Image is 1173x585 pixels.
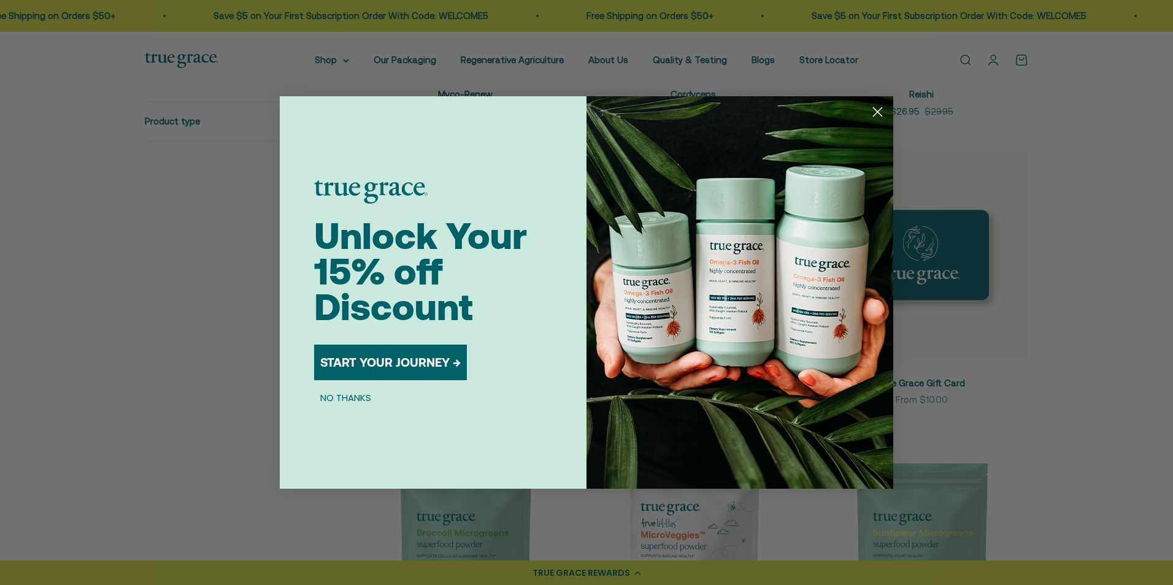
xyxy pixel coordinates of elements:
span: Unlock Your 15% off Discount [314,215,527,328]
button: Close dialog [867,101,888,123]
button: NO THANKS [314,390,377,405]
img: 098727d5-50f8-4f9b-9554-844bb8da1403.jpeg [586,96,893,489]
img: logo placeholder [314,180,428,204]
button: START YOUR JOURNEY → [314,345,467,380]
